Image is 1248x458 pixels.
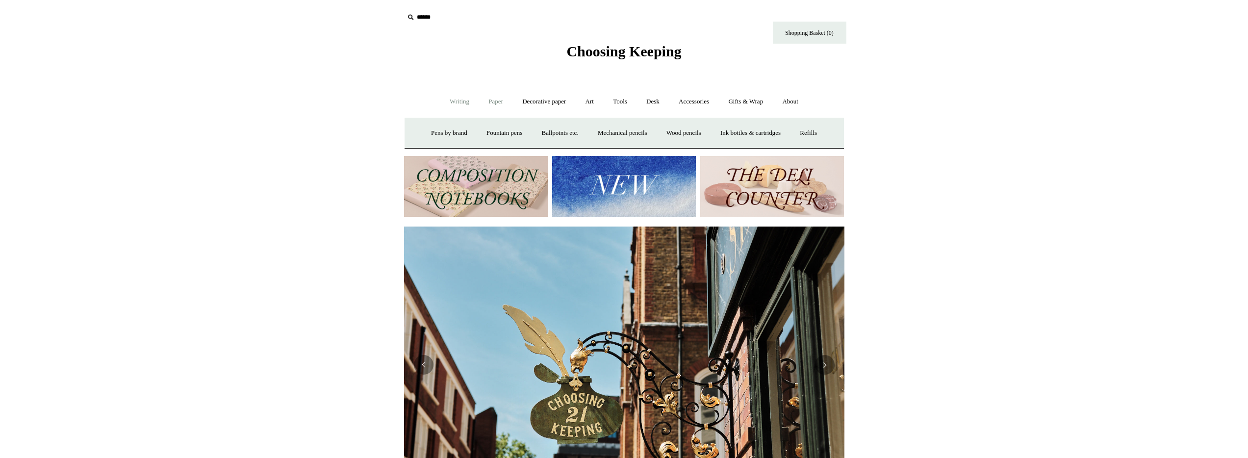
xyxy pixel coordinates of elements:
[566,51,681,58] a: Choosing Keeping
[773,22,846,44] a: Shopping Basket (0)
[533,120,587,146] a: Ballpoints etc.
[637,89,668,115] a: Desk
[773,89,807,115] a: About
[552,156,696,217] img: New.jpg__PID:f73bdf93-380a-4a35-bcfe-7823039498e1
[480,89,512,115] a: Paper
[577,89,603,115] a: Art
[404,156,548,217] img: 202302 Composition ledgers.jpg__PID:69722ee6-fa44-49dd-a067-31375e5d54ec
[513,89,575,115] a: Decorative paper
[414,355,433,375] button: Previous
[604,89,636,115] a: Tools
[422,120,476,146] a: Pens by brand
[719,89,772,115] a: Gifts & Wrap
[566,43,681,59] span: Choosing Keeping
[478,120,531,146] a: Fountain pens
[589,120,656,146] a: Mechanical pencils
[712,120,790,146] a: Ink bottles & cartridges
[658,120,710,146] a: Wood pencils
[815,355,835,375] button: Next
[441,89,478,115] a: Writing
[700,156,844,217] img: The Deli Counter
[791,120,826,146] a: Refills
[670,89,718,115] a: Accessories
